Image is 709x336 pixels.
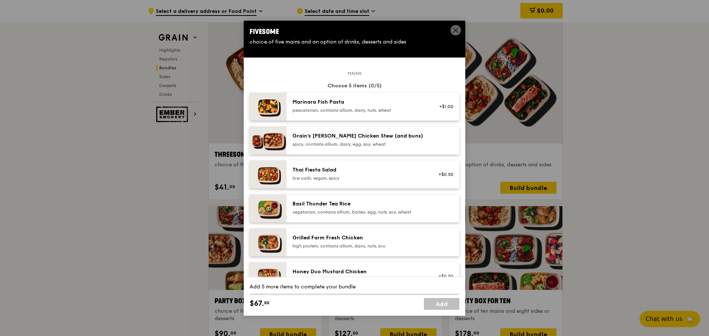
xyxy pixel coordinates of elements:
[250,262,287,290] img: daily_normal_Honey_Duo_Mustard_Chicken__Horizontal_.jpg
[250,27,459,37] div: Fivesome
[292,234,425,242] div: Grilled Farm Fresh Chicken
[424,298,459,310] a: Add
[250,82,459,90] div: Choose 5 items (0/5)
[292,243,425,249] div: high protein, contains allium, dairy, nuts, soy
[292,98,425,106] div: Marinara Fish Pasta
[250,160,287,188] img: daily_normal_Thai_Fiesta_Salad__Horizontal_.jpg
[250,194,287,222] img: daily_normal_HORZ-Basil-Thunder-Tea-Rice.jpg
[250,228,287,256] img: daily_normal_HORZ-Grilled-Farm-Fresh-Chicken.jpg
[250,283,459,291] div: Add 5 more items to complete your bundle
[345,70,364,76] span: Mains
[292,166,425,174] div: Thai Fiesta Salad
[434,172,453,177] div: +$0.50
[292,200,425,208] div: Basil Thunder Tea Rice
[250,93,287,121] img: daily_normal_Marinara_Fish_Pasta__Horizontal_.jpg
[292,175,425,181] div: low carb, vegan, spicy
[250,38,459,46] div: choice of five mains and an option of drinks, desserts and sides
[292,268,425,276] div: Honey Duo Mustard Chicken
[434,104,453,110] div: +$1.00
[434,273,453,279] div: +$0.50
[264,300,270,306] span: 50
[292,107,425,113] div: pescatarian, contains allium, dairy, nuts, wheat
[292,141,425,147] div: spicy, contains allium, dairy, egg, soy, wheat
[250,298,264,309] span: $67.
[292,209,425,215] div: vegetarian, contains allium, barley, egg, nuts, soy, wheat
[250,127,287,155] img: daily_normal_Grains-Curry-Chicken-Stew-HORZ.jpg
[292,132,425,140] div: Grain's [PERSON_NAME] Chicken Stew (and buns)
[292,277,425,283] div: high protein, contains allium, soy, wheat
